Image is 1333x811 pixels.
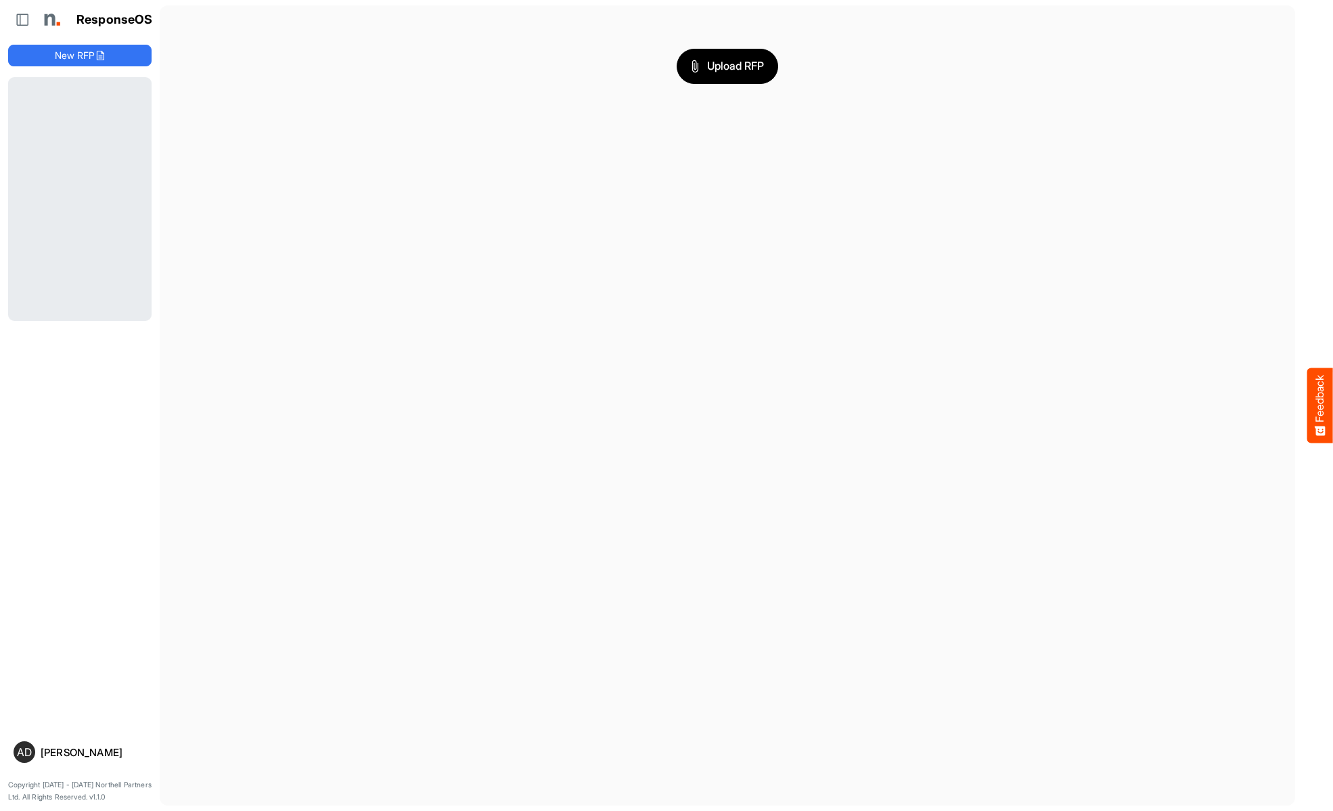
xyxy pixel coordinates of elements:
[17,747,32,758] span: AD
[76,13,153,27] h1: ResponseOS
[691,58,764,75] span: Upload RFP
[37,6,64,33] img: Northell
[8,77,152,320] div: Loading...
[1307,368,1333,443] button: Feedback
[677,49,778,84] button: Upload RFP
[41,747,146,758] div: [PERSON_NAME]
[8,779,152,803] p: Copyright [DATE] - [DATE] Northell Partners Ltd. All Rights Reserved. v1.1.0
[8,45,152,66] button: New RFP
